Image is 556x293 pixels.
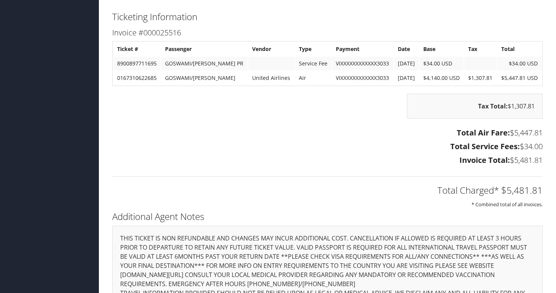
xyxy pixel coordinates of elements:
h2: Total Charged* $5,481.81 [112,184,543,197]
td: Service Fee [295,57,331,70]
h2: Ticketing Information [112,10,543,23]
th: Payment [332,42,393,56]
h2: Additional Agent Notes [112,210,543,223]
td: $4,140.00 USD [419,71,464,85]
td: $5,447.81 USD [497,71,542,85]
td: $1,307.81 [464,71,496,85]
td: Air [295,71,331,85]
strong: Tax Total: [478,102,508,110]
th: Vendor [248,42,294,56]
td: 0167310622685 [113,71,160,85]
h3: $34.00 [112,141,543,152]
strong: Invoice Total: [459,155,510,165]
strong: Total Service Fees: [450,141,520,151]
strong: Total Air Fare: [457,127,510,138]
h3: $5,481.81 [112,155,543,166]
td: 8900897711695 [113,57,160,70]
th: Total [497,42,542,56]
h3: Invoice #000025516 [112,27,543,38]
td: GOSWAMI/[PERSON_NAME] PR [161,57,248,70]
div: $1,307.81 [407,94,543,119]
h3: $5,447.81 [112,127,543,138]
th: Type [295,42,331,56]
td: VIXXXXXXXXXXXX3033 [332,57,393,70]
th: Date [394,42,419,56]
th: Ticket # [113,42,160,56]
td: [DATE] [394,57,419,70]
small: * Combined total of all invoices. [472,201,543,208]
td: GOSWAMI/[PERSON_NAME] [161,71,248,85]
th: Passenger [161,42,248,56]
th: Base [419,42,464,56]
td: United Airlines [248,71,294,85]
td: [DATE] [394,71,419,85]
td: $34.00 USD [419,57,464,70]
td: $34.00 USD [497,57,542,70]
td: VIXXXXXXXXXXXX3033 [332,71,393,85]
th: Tax [464,42,496,56]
